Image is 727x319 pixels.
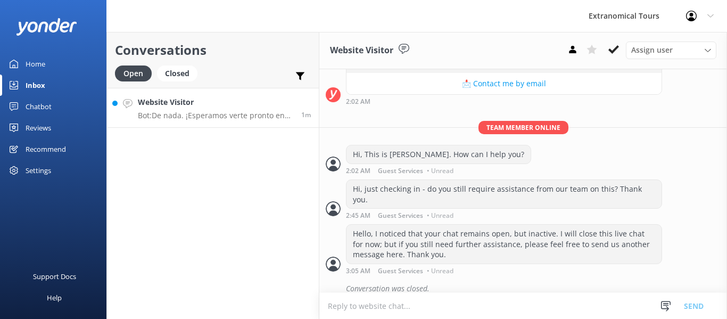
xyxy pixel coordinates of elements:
[631,44,673,56] span: Assign user
[346,212,370,219] strong: 2:45 AM
[157,67,203,79] a: Closed
[157,66,197,81] div: Closed
[346,168,370,174] strong: 2:02 AM
[346,97,662,105] div: Sep 08 2025 11:02am (UTC -07:00) America/Tijuana
[346,180,662,208] div: Hi, just checking in - do you still require assistance from our team on this? Thank you.
[626,42,716,59] div: Assign User
[378,212,423,219] span: Guest Services
[26,160,51,181] div: Settings
[26,53,45,75] div: Home
[378,168,423,174] span: Guest Services
[326,280,721,298] div: 2025-09-08T19:05:58.510
[138,111,293,120] p: Bot: De nada. ¡Esperamos verte pronto en un tour de Extranomical!
[346,99,370,105] strong: 2:02 AM
[107,88,319,128] a: Website VisitorBot:De nada. ¡Esperamos verte pronto en un tour de Extranomical!1m
[26,138,66,160] div: Recommend
[346,280,721,298] div: Conversation was closed.
[138,96,293,108] h4: Website Visitor
[346,267,662,274] div: Sep 08 2025 12:05pm (UTC -07:00) America/Tijuana
[427,168,453,174] span: • Unread
[346,225,662,264] div: Hello, I noticed that your chat remains open, but inactive. I will close this live chat for now; ...
[26,117,51,138] div: Reviews
[301,110,311,119] span: Sep 08 2025 01:37pm (UTC -07:00) America/Tijuana
[115,66,152,81] div: Open
[346,145,531,163] div: Hi, This is [PERSON_NAME]. How can I help you?
[330,44,393,58] h3: Website Visitor
[26,96,52,117] div: Chatbot
[478,121,568,134] span: Team member online
[346,73,662,94] button: 📩 Contact me by email
[378,268,423,274] span: Guest Services
[346,211,662,219] div: Sep 08 2025 11:45am (UTC -07:00) America/Tijuana
[346,268,370,274] strong: 3:05 AM
[33,266,76,287] div: Support Docs
[115,40,311,60] h2: Conversations
[427,212,453,219] span: • Unread
[47,287,62,308] div: Help
[427,268,453,274] span: • Unread
[16,18,77,36] img: yonder-white-logo.png
[115,67,157,79] a: Open
[26,75,45,96] div: Inbox
[346,167,531,174] div: Sep 08 2025 11:02am (UTC -07:00) America/Tijuana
